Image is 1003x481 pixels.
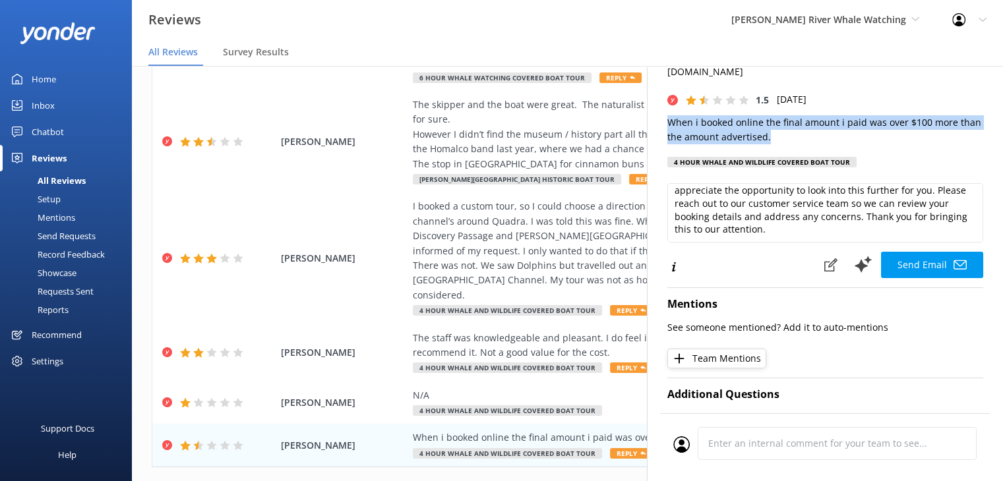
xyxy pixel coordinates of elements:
div: Home [32,66,56,92]
span: 4 Hour Whale and Wildlife Covered Boat Tour [413,305,602,316]
div: 4 Hour Whale and Wildlife Covered Boat Tour [667,157,857,167]
div: Recommend [32,322,82,348]
span: [PERSON_NAME] [281,251,406,266]
span: [PERSON_NAME][GEOGRAPHIC_DATA] Historic Boat Tour [413,174,621,184]
span: [PERSON_NAME] River Whale Watching [731,13,906,26]
img: yonder-white-logo.png [20,22,96,44]
a: Record Feedback [8,245,132,264]
span: Reply [610,305,652,316]
span: All Reviews [148,45,198,59]
img: user_profile.svg [673,436,690,453]
span: Survey Results [223,45,289,59]
span: Reply [610,362,652,373]
a: Mentions [8,208,132,227]
div: When i booked online the final amount i paid was over $100 more than the amount advertised. [413,430,894,445]
p: See someone mentioned? Add it to auto-mentions [667,320,983,335]
h3: Reviews [148,9,201,30]
div: Requests Sent [8,282,94,300]
span: Reply [610,448,652,459]
div: N/A [413,388,894,403]
span: [PERSON_NAME] [281,345,406,360]
div: Send Requests [8,227,96,245]
div: Setup [8,190,61,208]
button: Team Mentions [667,349,766,368]
span: 4 Hour Whale and Wildlife Covered Boat Tour [413,405,602,416]
span: [PERSON_NAME] [281,395,406,410]
span: 1.5 [756,94,769,106]
textarea: Hi [PERSON_NAME], Thank you for your feedback. We're sorry to hear about your experience with the... [667,183,983,242]
div: I booked a custom tour, so I could choose a direction of travel to show my guests Desolation Soun... [413,199,894,302]
a: Send Requests [8,227,132,245]
div: Reports [8,300,69,319]
span: Reply [629,174,671,184]
p: When i booked online the final amount i paid was over $100 more than the amount advertised. [667,115,983,145]
span: [PERSON_NAME] [281,438,406,453]
div: Chatbot [32,119,64,145]
div: Record Feedback [8,245,105,264]
div: Inbox [32,92,55,119]
h4: Additional Questions [667,386,983,403]
div: The staff was knowledgeable and pleasant. I do feel it was greatly over priced that is why I coul... [413,331,894,360]
div: The skipper and the boat were great. The naturalist still learning 😉. I’d recommend you for whale... [413,98,894,171]
p: [DATE] [777,92,806,107]
a: All Reviews [8,171,132,190]
span: [PERSON_NAME] [281,134,406,149]
div: Showcase [8,264,76,282]
div: Help [58,441,76,468]
span: 4 Hour Whale and Wildlife Covered Boat Tour [413,362,602,373]
span: Reply [599,72,642,83]
a: Setup [8,190,132,208]
div: Reviews [32,145,67,171]
a: Showcase [8,264,132,282]
a: Requests Sent [8,282,132,300]
div: Support Docs [41,415,94,441]
a: Reports [8,300,132,319]
span: 4 Hour Whale and Wildlife Covered Boat Tour [413,448,602,459]
h4: Mentions [667,296,983,313]
div: Mentions [8,208,75,227]
button: Send Email [881,252,983,278]
div: Settings [32,348,63,374]
div: All Reviews [8,171,86,190]
span: 6 Hour Whale Watching Covered Boat Tour [413,72,592,83]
